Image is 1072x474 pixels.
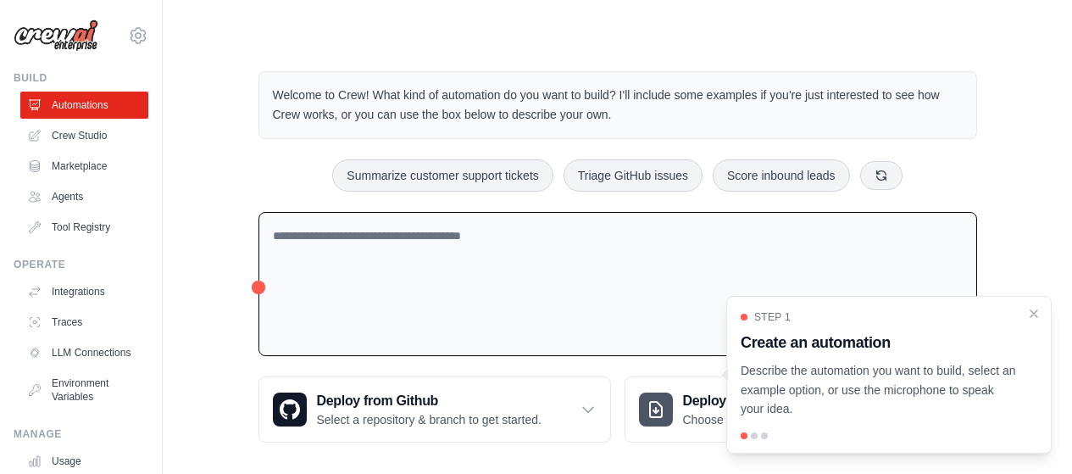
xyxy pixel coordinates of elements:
[20,370,148,410] a: Environment Variables
[564,159,703,192] button: Triage GitHub issues
[317,391,542,411] h3: Deploy from Github
[20,309,148,336] a: Traces
[14,71,148,85] div: Build
[1027,307,1041,321] button: Close walkthrough
[20,278,148,305] a: Integrations
[20,122,148,149] a: Crew Studio
[713,159,850,192] button: Score inbound leads
[317,411,542,428] p: Select a repository & branch to get started.
[14,20,98,52] img: Logo
[20,92,148,119] a: Automations
[754,310,791,324] span: Step 1
[14,427,148,441] div: Manage
[683,391,826,411] h3: Deploy from zip file
[20,153,148,180] a: Marketplace
[20,183,148,210] a: Agents
[683,411,826,428] p: Choose a zip file to upload.
[14,258,148,271] div: Operate
[273,86,963,125] p: Welcome to Crew! What kind of automation do you want to build? I'll include some examples if you'...
[332,159,553,192] button: Summarize customer support tickets
[741,361,1017,419] p: Describe the automation you want to build, select an example option, or use the microphone to spe...
[20,214,148,241] a: Tool Registry
[20,339,148,366] a: LLM Connections
[741,331,1017,354] h3: Create an automation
